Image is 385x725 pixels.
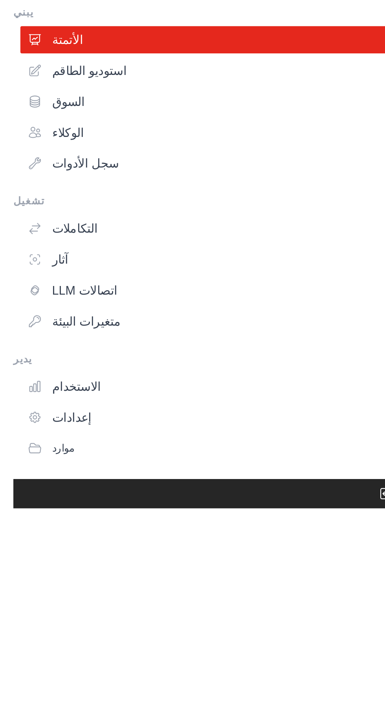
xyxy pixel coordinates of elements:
[24,204,46,210] font: الاستخدام
[9,99,378,111] a: سجل الأدوات
[364,657,370,663] button: إغلاق الجولة
[24,102,55,108] font: سجل الأدوات
[231,669,261,677] font: إنشاء أتمتة
[24,132,45,138] font: التكاملات
[9,143,378,155] a: آثار
[24,146,31,152] font: آثار
[9,171,378,184] a: متغيرات البيئة
[9,129,378,141] a: التكاملات
[9,157,378,169] a: اتصالات LLM
[24,46,38,52] font: الأتمتة
[362,6,379,23] button: تبديل التنقل
[346,687,385,725] iframe: أداة الدردشة
[9,56,378,69] a: استوديو الطاقم
[9,229,378,242] button: موارد
[24,233,34,238] font: موارد
[182,253,211,259] font: تسجيل الخروج
[9,215,378,228] a: إعدادات
[24,74,39,80] font: السوق
[24,60,58,66] font: استوديو الطاقم
[6,250,378,263] button: تسجيل الخروج
[6,192,15,197] font: يدير
[6,33,15,39] font: يبني
[9,201,378,213] a: الاستخدام
[231,683,359,698] font: قم بوصف الأتمتة التي تريد إنشاءها، أو حدد خيارًا مثالاً، أو استخدم الميكروفون للتحدث عن فكرتك.
[9,42,378,55] a: الأتمتة
[238,659,257,664] font: الخطوة 1
[6,9,46,24] img: الشعار
[24,160,54,166] font: اتصالات LLM
[24,88,38,94] font: الوكلاء
[6,120,20,125] font: تشغيل
[9,85,378,97] a: الوكلاء
[24,174,55,180] font: متغيرات البيئة
[9,71,378,83] a: السوق
[24,218,42,224] font: إعدادات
